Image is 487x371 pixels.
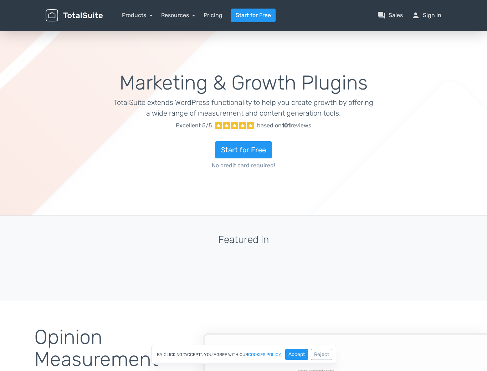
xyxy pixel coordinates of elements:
[34,326,203,370] h2: Opinion Measurement
[231,9,276,22] a: Start for Free
[114,72,374,94] h1: Marketing & Growth Plugins
[377,11,386,20] span: question_answer
[114,118,374,133] a: Excellent 5/5 based on101reviews
[114,161,374,170] span: No credit card required!
[46,234,441,245] h3: Featured in
[411,11,420,20] span: person
[282,122,291,129] strong: 101
[377,11,403,20] a: question_answerSales
[257,121,311,130] div: based on reviews
[151,345,336,364] div: By clicking "Accept", you agree with our .
[176,121,212,130] span: Excellent 5/5
[248,352,281,357] a: cookies policy
[285,349,308,360] button: Accept
[411,11,441,20] a: personSign in
[161,12,195,19] a: Resources
[204,11,222,20] a: Pricing
[215,141,272,158] a: Start for Free
[114,97,374,118] p: TotalSuite extends WordPress functionality to help you create growth by offering a wide range of ...
[311,349,332,360] button: Reject
[122,12,153,19] a: Products
[46,9,103,22] img: TotalSuite for WordPress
